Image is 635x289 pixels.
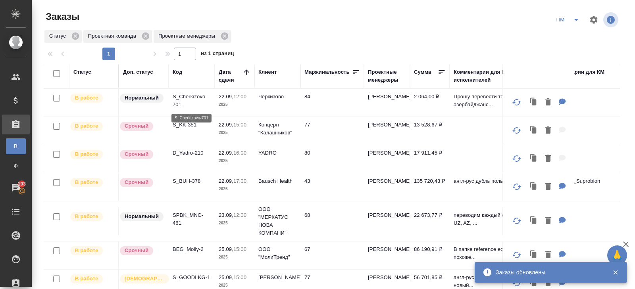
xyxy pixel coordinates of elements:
[364,173,410,201] td: [PERSON_NAME]
[173,121,211,129] p: S_KK-351
[69,121,114,132] div: Выставляет ПМ после принятия заказа от КМа
[83,30,152,43] div: Проектная команда
[507,211,526,230] button: Обновить
[219,219,250,227] p: 2025
[219,274,233,280] p: 25.09,
[410,117,450,145] td: 13 528,67 ₽
[507,149,526,168] button: Обновить
[6,158,26,174] a: Ф
[173,274,211,281] p: S_GOODLKG-1
[219,178,233,184] p: 22.09,
[526,151,541,167] button: Клонировать
[69,245,114,256] div: Выставляет ПМ после принятия заказа от КМа
[541,122,555,139] button: Удалить
[75,178,98,186] p: В работе
[526,247,541,263] button: Клонировать
[555,179,570,195] button: Для ПМ: англ-рус дубль польский убираем Для КМ: QMS docs_Suprobion
[454,211,541,227] p: переводим каждый файл на KZ, UZ, AZ, ...
[173,177,211,185] p: S_BUH-378
[10,142,22,150] span: В
[584,10,603,29] span: Настроить таблицу
[69,149,114,160] div: Выставляет ПМ после принятия заказа от КМа
[201,49,234,60] span: из 1 страниц
[125,212,159,220] p: Нормальный
[610,247,624,264] span: 🙏
[123,68,153,76] div: Доп. статус
[44,30,82,43] div: Статус
[552,13,584,26] div: split button
[75,122,98,130] p: В работе
[496,268,600,276] div: Заказы обновлены
[119,93,165,103] div: Статус по умолчанию для стандартных заказов
[49,32,69,40] p: Статус
[526,213,541,229] button: Клонировать
[258,68,277,76] div: Клиент
[258,121,296,137] p: Концерн "Калашников"
[119,245,165,256] div: Выставляется автоматически, если на указанный объем услуг необходимо больше времени в стандартном...
[507,121,526,140] button: Обновить
[69,274,114,284] div: Выставляет ПМ после принятия заказа от КМа
[300,241,364,269] td: 67
[2,178,30,198] a: 193
[555,247,570,263] button: Для ПМ: В папке reference есть перевод похожей инструкции. Он для ускорения процесса. Все картинк...
[233,94,246,100] p: 12:00
[119,211,165,222] div: Статус по умолчанию для стандартных заказов
[219,253,250,261] p: 2025
[368,68,406,84] div: Проектные менеджеры
[119,274,165,284] div: Выставляется автоматически для первых 3 заказов нового контактного лица. Особое внимание
[125,275,164,283] p: [DEMOGRAPHIC_DATA]
[173,211,211,227] p: SPBK_MNC-461
[410,207,450,235] td: 22 673,77 ₽
[541,151,555,167] button: Удалить
[158,32,218,40] p: Проектные менеджеры
[300,89,364,117] td: 84
[364,117,410,145] td: [PERSON_NAME]
[526,94,541,111] button: Клонировать
[507,177,526,196] button: Обновить
[125,94,159,102] p: Нормальный
[219,185,250,193] p: 2025
[154,30,231,43] div: Проектные менеджеры
[69,177,114,188] div: Выставляет ПМ после принятия заказа от КМа
[75,212,98,220] p: В работе
[233,212,246,218] p: 12:00
[603,12,620,27] span: Посмотреть информацию
[233,150,246,156] p: 16:00
[219,68,242,84] div: Дата сдачи
[6,138,26,154] a: В
[541,213,555,229] button: Удалить
[119,177,165,188] div: Выставляется автоматически, если на указанный объем услуг необходимо больше времени в стандартном...
[507,93,526,112] button: Обновить
[541,94,555,111] button: Удалить
[300,117,364,145] td: 77
[233,178,246,184] p: 17:00
[219,212,233,218] p: 23.09,
[173,149,211,157] p: D_Yadro-210
[233,122,246,128] p: 15:00
[125,122,148,130] p: Срочный
[454,93,541,109] p: Прошу перевести текст на азербайджанс...
[454,177,541,185] p: англ-рус дубль польский убираем
[300,207,364,235] td: 68
[69,211,114,222] div: Выставляет ПМ после принятия заказа от КМа
[75,150,98,158] p: В работе
[410,89,450,117] td: 2 064,00 ₽
[88,32,139,40] p: Проектная команда
[410,241,450,269] td: 86 190,91 ₽
[410,145,450,173] td: 17 911,45 ₽
[125,150,148,158] p: Срочный
[300,173,364,201] td: 43
[258,149,296,157] p: YADRO
[549,68,604,76] div: Комментарии для КМ
[69,93,114,103] div: Выставляет ПМ после принятия заказа от КМа
[364,89,410,117] td: [PERSON_NAME]
[364,145,410,173] td: [PERSON_NAME]
[125,247,148,255] p: Срочный
[410,173,450,201] td: 135 720,43 ₽
[300,145,364,173] td: 80
[364,207,410,235] td: [PERSON_NAME]
[526,179,541,195] button: Клонировать
[73,68,91,76] div: Статус
[258,177,296,185] p: Bausch Health
[454,68,541,84] div: Комментарии для ПМ/исполнителей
